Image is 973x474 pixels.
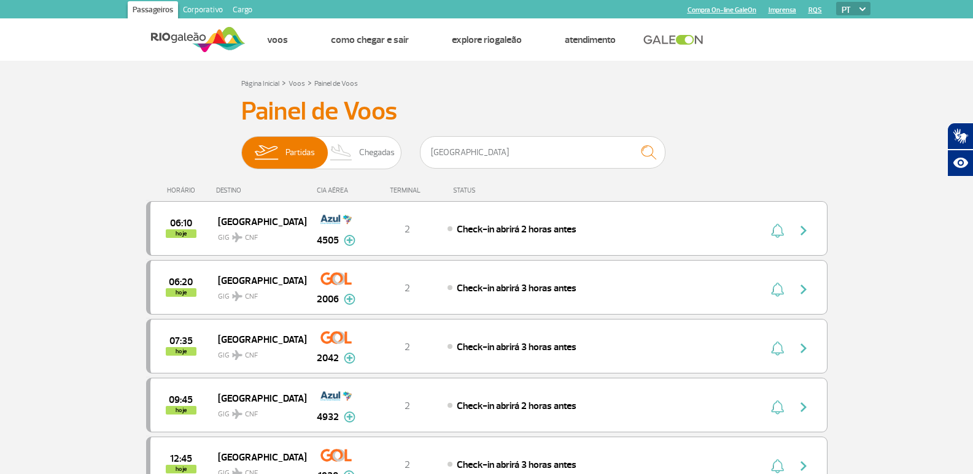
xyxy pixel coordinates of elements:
div: STATUS [447,186,547,194]
span: 4505 [317,233,339,248]
span: 2 [405,223,410,235]
a: RQS [808,6,822,14]
span: [GEOGRAPHIC_DATA] [218,449,297,465]
a: Passageiros [128,1,178,21]
span: Check-in abrirá 3 horas antes [457,459,576,471]
img: seta-direita-painel-voo.svg [796,341,811,356]
img: slider-embarque [247,137,285,169]
img: sino-painel-voo.svg [771,459,784,473]
div: HORÁRIO [150,186,217,194]
a: Compra On-line GaleOn [688,6,756,14]
span: GIG [218,402,297,420]
span: CNF [245,409,258,420]
span: CNF [245,232,258,243]
div: DESTINO [216,186,306,194]
span: hoje [166,465,196,473]
span: hoje [166,229,196,238]
img: seta-direita-painel-voo.svg [796,223,811,238]
a: Voos [289,79,305,88]
img: destiny_airplane.svg [232,291,242,301]
a: Imprensa [769,6,796,14]
span: Chegadas [359,137,395,169]
span: 2 [405,282,410,294]
span: 2 [405,341,410,353]
span: [GEOGRAPHIC_DATA] [218,390,297,406]
img: sino-painel-voo.svg [771,341,784,356]
img: destiny_airplane.svg [232,409,242,419]
span: [GEOGRAPHIC_DATA] [218,213,297,229]
img: destiny_airplane.svg [232,232,242,242]
span: 2 [405,400,410,412]
a: Voos [267,34,288,46]
span: 2025-09-26 09:45:00 [169,396,193,404]
img: seta-direita-painel-voo.svg [796,282,811,297]
span: GIG [218,343,297,361]
span: hoje [166,347,196,356]
img: seta-direita-painel-voo.svg [796,400,811,415]
img: sino-painel-voo.svg [771,400,784,415]
div: Plugin de acessibilidade da Hand Talk. [947,123,973,177]
span: Check-in abrirá 2 horas antes [457,223,576,235]
img: mais-info-painel-voo.svg [344,353,355,364]
img: sino-painel-voo.svg [771,223,784,238]
span: Check-in abrirá 3 horas antes [457,282,576,294]
a: Atendimento [565,34,616,46]
a: Explore RIOgaleão [452,34,522,46]
img: slider-desembarque [324,137,360,169]
button: Abrir recursos assistivos. [947,150,973,177]
span: Partidas [285,137,315,169]
img: destiny_airplane.svg [232,350,242,360]
a: Página Inicial [241,79,279,88]
span: Check-in abrirá 3 horas antes [457,341,576,353]
span: 2 [405,459,410,471]
span: GIG [218,285,297,302]
div: CIA AÉREA [306,186,367,194]
span: CNF [245,291,258,302]
span: GIG [218,226,297,243]
a: Painel de Voos [314,79,358,88]
a: Cargo [228,1,257,21]
a: Como chegar e sair [331,34,409,46]
span: [GEOGRAPHIC_DATA] [218,272,297,288]
span: 4932 [317,410,339,424]
img: mais-info-painel-voo.svg [344,294,355,305]
button: Abrir tradutor de língua de sinais. [947,123,973,150]
a: > [308,75,312,90]
img: sino-painel-voo.svg [771,282,784,297]
div: TERMINAL [367,186,447,194]
img: mais-info-painel-voo.svg [344,235,355,246]
a: Corporativo [178,1,228,21]
span: Check-in abrirá 2 horas antes [457,400,576,412]
a: > [282,75,286,90]
span: 2025-09-26 06:10:00 [170,219,192,227]
span: 2025-09-26 06:20:00 [169,278,193,286]
span: [GEOGRAPHIC_DATA] [218,331,297,347]
h3: Painel de Voos [241,96,732,127]
img: seta-direita-painel-voo.svg [796,459,811,473]
span: hoje [166,288,196,297]
span: 2006 [317,292,339,307]
span: hoje [166,406,196,415]
span: 2042 [317,351,339,365]
img: mais-info-painel-voo.svg [344,411,355,422]
input: Voo, cidade ou cia aérea [420,136,665,169]
span: CNF [245,350,258,361]
span: 2025-09-26 12:45:00 [170,454,192,463]
span: 2025-09-26 07:35:00 [169,337,193,345]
